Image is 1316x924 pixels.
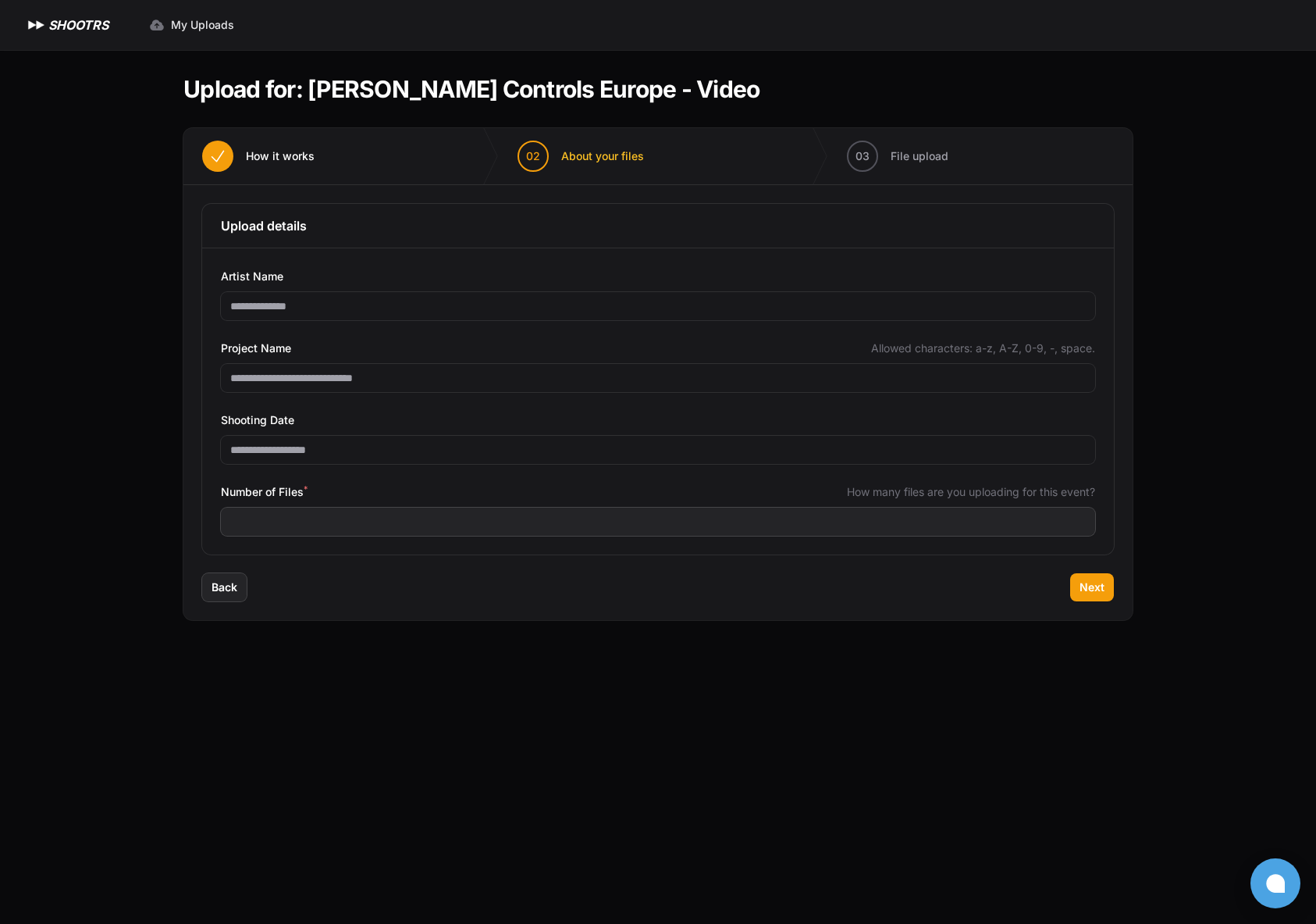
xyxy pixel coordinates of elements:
span: 03 [855,148,870,164]
span: Next [1079,580,1104,595]
h1: Upload for: [PERSON_NAME] Controls Europe - Video [183,75,759,103]
span: How it works [246,148,315,164]
span: 02 [526,148,540,164]
img: SHOOTRS [25,16,48,34]
span: About your files [561,148,644,164]
span: Artist Name [221,267,283,286]
span: My Uploads [171,17,234,33]
button: 02 About your files [499,128,663,184]
a: SHOOTRS SHOOTRS [25,16,108,34]
span: File upload [891,148,948,164]
span: Project Name [221,339,291,358]
button: Back [202,573,247,601]
span: How many files are you uploading for this event? [847,484,1095,500]
button: How it works [183,128,333,184]
h3: Upload details [221,216,1095,235]
button: Open chat window [1250,858,1300,908]
span: Back [212,580,237,595]
a: My Uploads [140,11,244,39]
span: Allowed characters: a-z, A-Z, 0-9, -, space. [871,341,1095,356]
span: Shooting Date [221,411,294,430]
h1: SHOOTRS [48,16,108,34]
button: 03 File upload [828,128,967,184]
button: Next [1070,573,1114,601]
span: Number of Files [221,483,308,501]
